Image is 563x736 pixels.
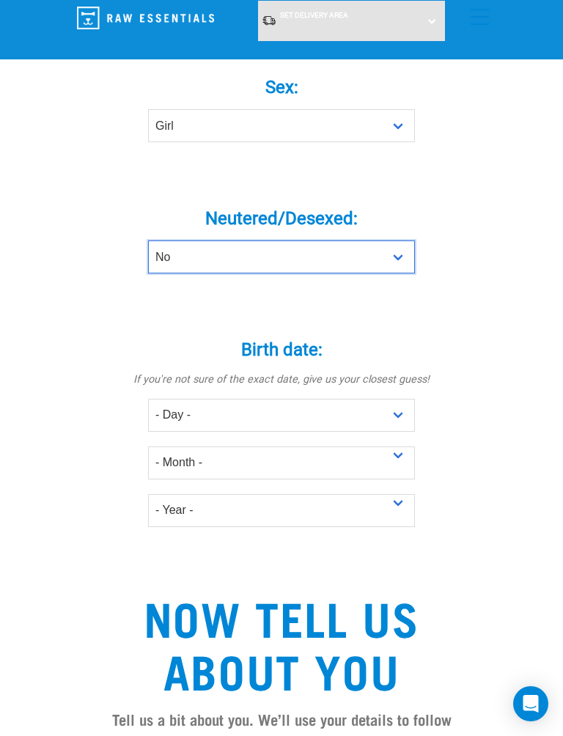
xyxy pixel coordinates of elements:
div: Open Intercom Messenger [513,686,548,721]
img: van-moving.png [262,15,276,26]
h2: Now tell us about you [103,590,460,696]
label: Neutered/Desexed: [91,205,472,232]
label: Sex: [91,74,472,100]
span: Set Delivery Area [280,11,348,19]
img: Raw Essentials Logo [77,7,214,29]
label: Birth date: [91,336,472,363]
p: If you're not sure of the exact date, give us your closest guess! [91,372,472,388]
